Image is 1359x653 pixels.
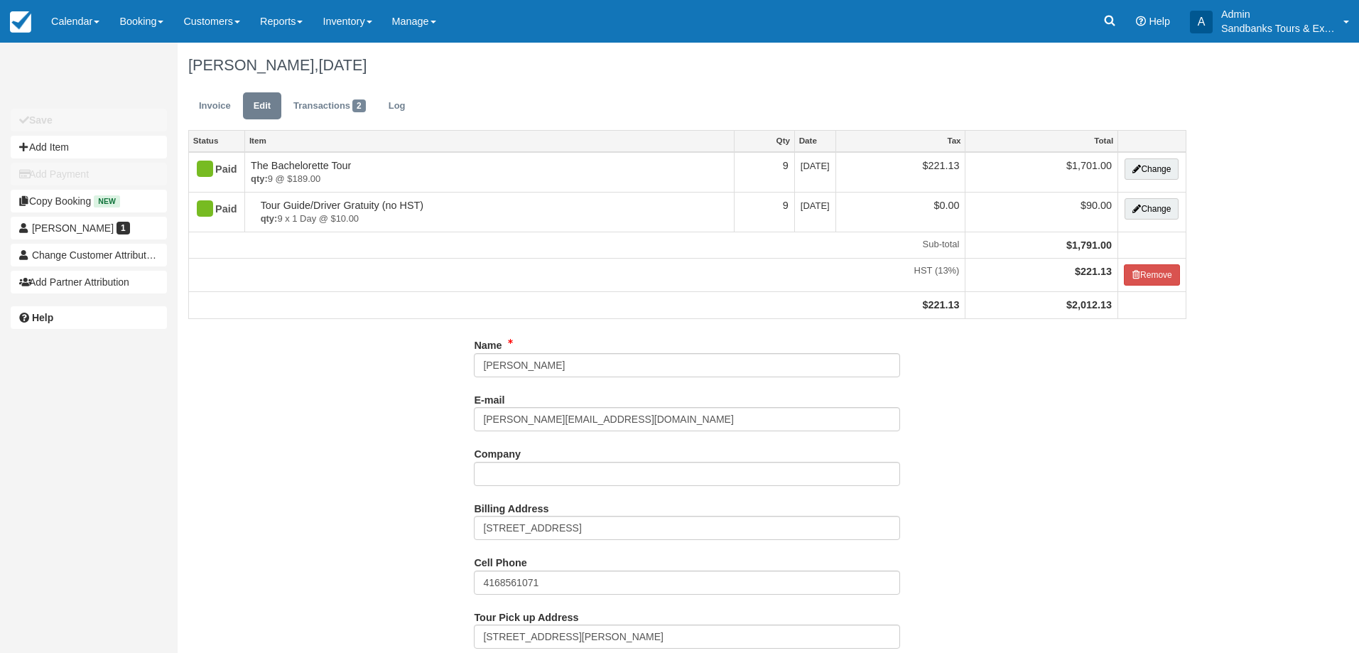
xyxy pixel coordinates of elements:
a: Status [189,131,244,151]
button: Add Payment [11,163,167,185]
button: Change [1125,158,1179,180]
button: Change Customer Attribution [11,244,167,266]
b: Help [32,312,53,323]
td: 9 [734,192,794,232]
span: [PERSON_NAME] [32,222,114,234]
a: Date [795,131,835,151]
span: 2 [352,99,366,112]
button: Remove [1124,264,1180,286]
span: [DATE] [801,200,830,211]
td: Tour Guide/Driver Gratuity (no HST) [245,192,735,232]
strong: $2,012.13 [1066,299,1112,311]
td: $0.00 [835,192,965,232]
a: Invoice [188,92,242,120]
a: Edit [243,92,281,120]
strong: $221.13 [922,299,959,311]
label: Name [474,333,502,353]
em: Sub-total [195,238,959,252]
button: Copy Booking New [11,190,167,212]
strong: $1,791.00 [1066,239,1112,251]
a: Help [11,306,167,329]
td: $221.13 [835,152,965,193]
label: Cell Phone [474,551,526,571]
td: 9 [734,152,794,193]
span: New [94,195,120,207]
h1: [PERSON_NAME], [188,57,1186,74]
em: HST (13%) [195,264,959,278]
a: Transactions2 [283,92,377,120]
strong: qty [251,173,268,184]
td: $90.00 [965,192,1118,232]
i: Help [1136,16,1146,26]
strong: $221.13 [1075,266,1112,277]
td: $1,701.00 [965,152,1118,193]
a: Qty [735,131,794,151]
span: Help [1149,16,1170,27]
label: E-mail [474,388,504,408]
a: Tax [836,131,965,151]
span: [DATE] [801,161,830,171]
p: Admin [1221,7,1335,21]
div: Paid [195,198,227,221]
img: checkfront-main-nav-mini-logo.png [10,11,31,33]
td: The Bachelorette Tour [245,152,735,193]
div: A [1190,11,1213,33]
button: Add Item [11,136,167,158]
a: Item [245,131,734,151]
em: 9 x 1 Day @ $10.00 [261,212,728,226]
label: Company [474,442,521,462]
span: [DATE] [318,56,367,74]
label: Billing Address [474,497,548,517]
button: Change [1125,198,1179,220]
b: Save [29,114,53,126]
p: Sandbanks Tours & Experiences [1221,21,1335,36]
label: Tour Pick up Address [474,605,578,625]
em: 9 @ $189.00 [251,173,728,186]
button: Save [11,109,167,131]
strong: qty [261,213,278,224]
a: [PERSON_NAME] 1 [11,217,167,239]
div: Paid [195,158,227,181]
span: 1 [117,222,130,234]
button: Add Partner Attribution [11,271,167,293]
span: Change Customer Attribution [32,249,160,261]
a: Log [378,92,416,120]
a: Total [965,131,1117,151]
